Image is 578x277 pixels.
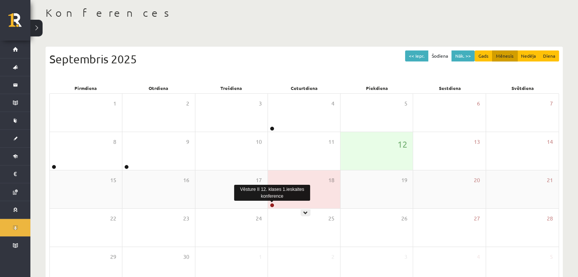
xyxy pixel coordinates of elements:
span: 23 [183,214,189,223]
button: << Iepr. [405,50,428,61]
div: Vēsture II 12. klases 1.ieskaites konference [234,185,310,201]
span: 24 [256,214,262,223]
span: 2 [186,99,189,108]
div: Septembris 2025 [49,50,559,68]
span: 26 [401,214,407,223]
span: 4 [477,253,480,261]
button: Nedēļa [517,50,540,61]
span: 4 [331,99,334,108]
span: 3 [404,253,407,261]
button: Mēnesis [492,50,518,61]
button: Gads [475,50,492,61]
span: 1 [259,253,262,261]
span: 6 [477,99,480,108]
a: Rīgas 1. Tālmācības vidusskola [8,13,30,32]
span: 11 [328,138,334,146]
button: Diena [539,50,559,61]
span: 12 [397,138,407,151]
span: 25 [328,214,334,223]
span: 10 [256,138,262,146]
span: 16 [183,176,189,184]
h1: Konferences [46,6,563,19]
span: 20 [474,176,480,184]
span: 19 [401,176,407,184]
div: Svētdiena [486,83,559,93]
span: 3 [259,99,262,108]
div: Piekdiena [340,83,413,93]
span: 2 [331,253,334,261]
div: Sestdiena [413,83,486,93]
span: 21 [547,176,553,184]
span: 13 [474,138,480,146]
span: 17 [256,176,262,184]
span: 5 [550,253,553,261]
span: 9 [186,138,189,146]
span: 30 [183,253,189,261]
span: 15 [110,176,116,184]
span: 5 [404,99,407,108]
div: Ceturtdiena [268,83,341,93]
button: Nāk. >> [451,50,475,61]
span: 29 [110,253,116,261]
span: 22 [110,214,116,223]
span: 8 [113,138,116,146]
span: 28 [547,214,553,223]
div: Pirmdiena [49,83,122,93]
span: 1 [113,99,116,108]
span: 14 [547,138,553,146]
span: 18 [328,176,334,184]
div: Trešdiena [195,83,268,93]
div: Otrdiena [122,83,195,93]
span: 27 [474,214,480,223]
button: Šodiena [428,50,452,61]
span: 7 [550,99,553,108]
